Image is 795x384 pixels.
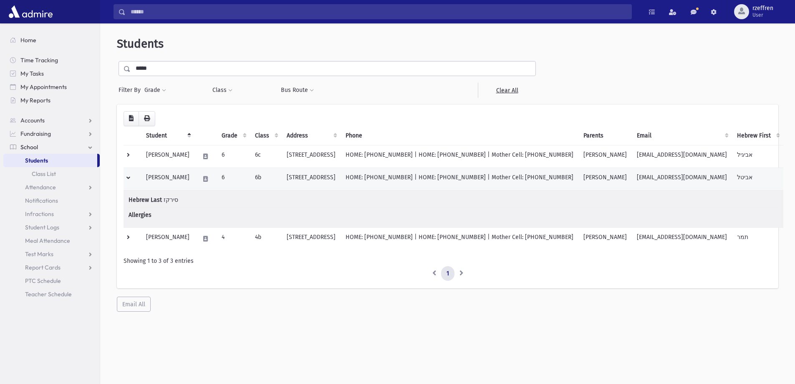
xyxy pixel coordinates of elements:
[3,221,100,234] a: Student Logs
[217,145,250,168] td: 6
[3,287,100,301] a: Teacher Schedule
[126,4,631,19] input: Search
[20,36,36,44] span: Home
[282,126,341,145] th: Address: activate to sort column ascending
[341,227,578,250] td: HOME: [PHONE_NUMBER] | HOME: [PHONE_NUMBER] | Mother Cell: [PHONE_NUMBER]
[3,194,100,207] a: Notifications
[578,227,632,250] td: [PERSON_NAME]
[3,140,100,154] a: School
[3,207,100,221] a: Infractions
[117,37,164,51] span: Students
[129,196,162,204] span: Hebrew Last
[25,224,59,231] span: Student Logs
[129,211,160,219] span: Allergies
[217,168,250,190] td: 6
[139,111,155,126] button: Print
[217,227,250,250] td: 4
[164,196,178,203] span: סירקז
[250,227,282,250] td: 4b
[282,145,341,168] td: [STREET_ADDRESS]
[732,227,783,250] td: תמר
[25,290,72,298] span: Teacher Schedule
[282,168,341,190] td: [STREET_ADDRESS]
[3,234,100,247] a: Meal Attendance
[144,83,167,98] button: Grade
[141,227,194,250] td: [PERSON_NAME]
[20,143,38,151] span: School
[20,56,58,64] span: Time Tracking
[141,168,194,190] td: [PERSON_NAME]
[20,117,45,124] span: Accounts
[732,145,783,168] td: אביגיל
[20,83,67,91] span: My Appointments
[212,83,233,98] button: Class
[124,111,139,126] button: CSV
[25,277,61,285] span: PTC Schedule
[20,70,44,77] span: My Tasks
[3,94,100,107] a: My Reports
[25,250,53,258] span: Test Marks
[478,83,536,98] a: Clear All
[632,227,732,250] td: [EMAIL_ADDRESS][DOMAIN_NAME]
[20,130,51,137] span: Fundraising
[7,3,55,20] img: AdmirePro
[341,145,578,168] td: HOME: [PHONE_NUMBER] | HOME: [PHONE_NUMBER] | Mother Cell: [PHONE_NUMBER]
[3,127,100,140] a: Fundraising
[3,53,100,67] a: Time Tracking
[25,264,61,271] span: Report Cards
[3,261,100,274] a: Report Cards
[3,80,100,94] a: My Appointments
[25,183,56,191] span: Attendance
[25,237,70,244] span: Meal Attendance
[250,168,282,190] td: 6b
[3,167,100,181] a: Class List
[3,247,100,261] a: Test Marks
[3,154,97,167] a: Students
[752,12,773,18] span: User
[3,33,100,47] a: Home
[282,227,341,250] td: [STREET_ADDRESS]
[3,181,100,194] a: Attendance
[578,126,632,145] th: Parents
[250,126,282,145] th: Class: activate to sort column ascending
[341,168,578,190] td: HOME: [PHONE_NUMBER] | HOME: [PHONE_NUMBER] | Mother Cell: [PHONE_NUMBER]
[25,210,54,218] span: Infractions
[117,297,151,312] button: Email All
[752,5,773,12] span: rzeffren
[3,274,100,287] a: PTC Schedule
[25,197,58,204] span: Notifications
[578,168,632,190] td: [PERSON_NAME]
[632,168,732,190] td: [EMAIL_ADDRESS][DOMAIN_NAME]
[124,257,772,265] div: Showing 1 to 3 of 3 entries
[280,83,314,98] button: Bus Route
[217,126,250,145] th: Grade: activate to sort column ascending
[20,97,50,104] span: My Reports
[632,126,732,145] th: Email: activate to sort column ascending
[141,126,194,145] th: Student: activate to sort column descending
[732,126,783,145] th: Hebrew First: activate to sort column ascending
[632,145,732,168] td: [EMAIL_ADDRESS][DOMAIN_NAME]
[119,86,144,94] span: Filter By
[578,145,632,168] td: [PERSON_NAME]
[341,126,578,145] th: Phone
[3,67,100,80] a: My Tasks
[141,145,194,168] td: [PERSON_NAME]
[732,168,783,190] td: אביטל
[3,114,100,127] a: Accounts
[25,157,48,164] span: Students
[441,266,454,281] a: 1
[250,145,282,168] td: 6c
